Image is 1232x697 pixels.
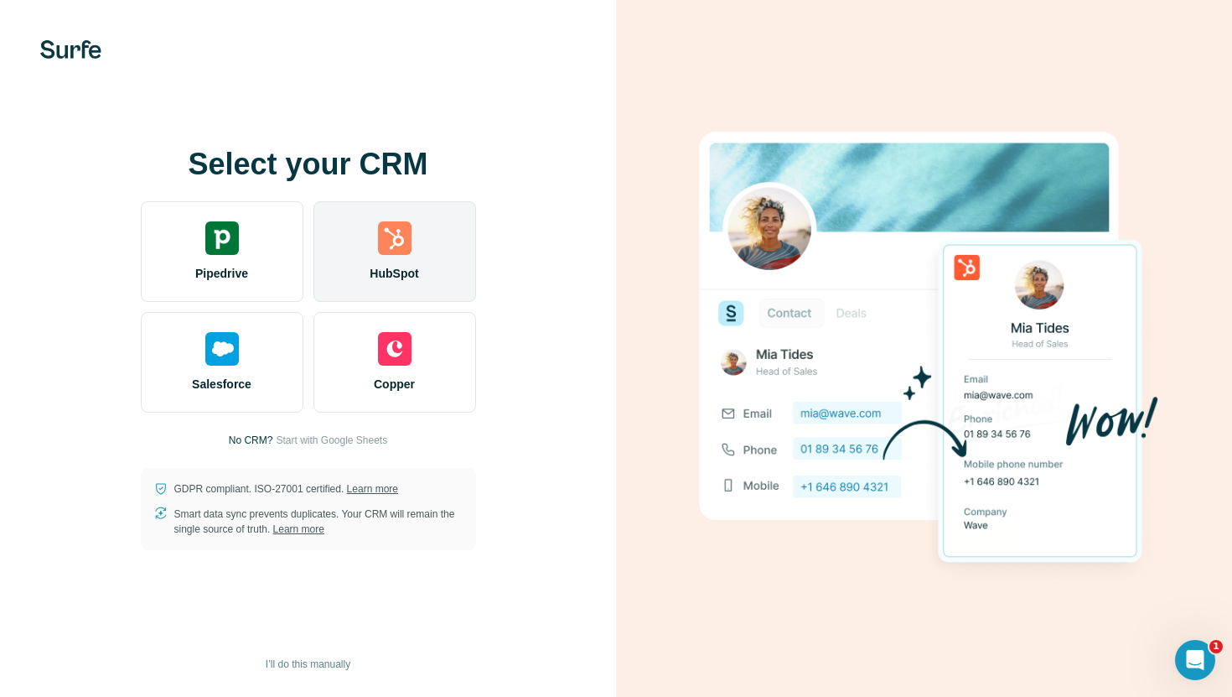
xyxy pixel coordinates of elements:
[378,332,412,366] img: copper's logo
[141,148,476,181] h1: Select your CRM
[205,332,239,366] img: salesforce's logo
[266,657,350,672] span: I’ll do this manually
[174,481,398,497] p: GDPR compliant. ISO-27001 certified.
[254,652,362,677] button: I’ll do this manually
[192,376,251,393] span: Salesforce
[378,221,412,255] img: hubspot's logo
[273,523,324,535] a: Learn more
[174,507,463,537] p: Smart data sync prevents duplicates. Your CRM will remain the single source of truth.
[229,433,273,448] p: No CRM?
[370,265,418,282] span: HubSpot
[195,265,248,282] span: Pipedrive
[40,40,101,59] img: Surfe's logo
[1175,640,1215,680] iframe: Intercom live chat
[1209,640,1223,653] span: 1
[374,376,415,393] span: Copper
[205,221,239,255] img: pipedrive's logo
[347,483,398,495] a: Learn more
[276,433,387,448] button: Start with Google Sheets
[690,106,1159,592] img: HUBSPOT image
